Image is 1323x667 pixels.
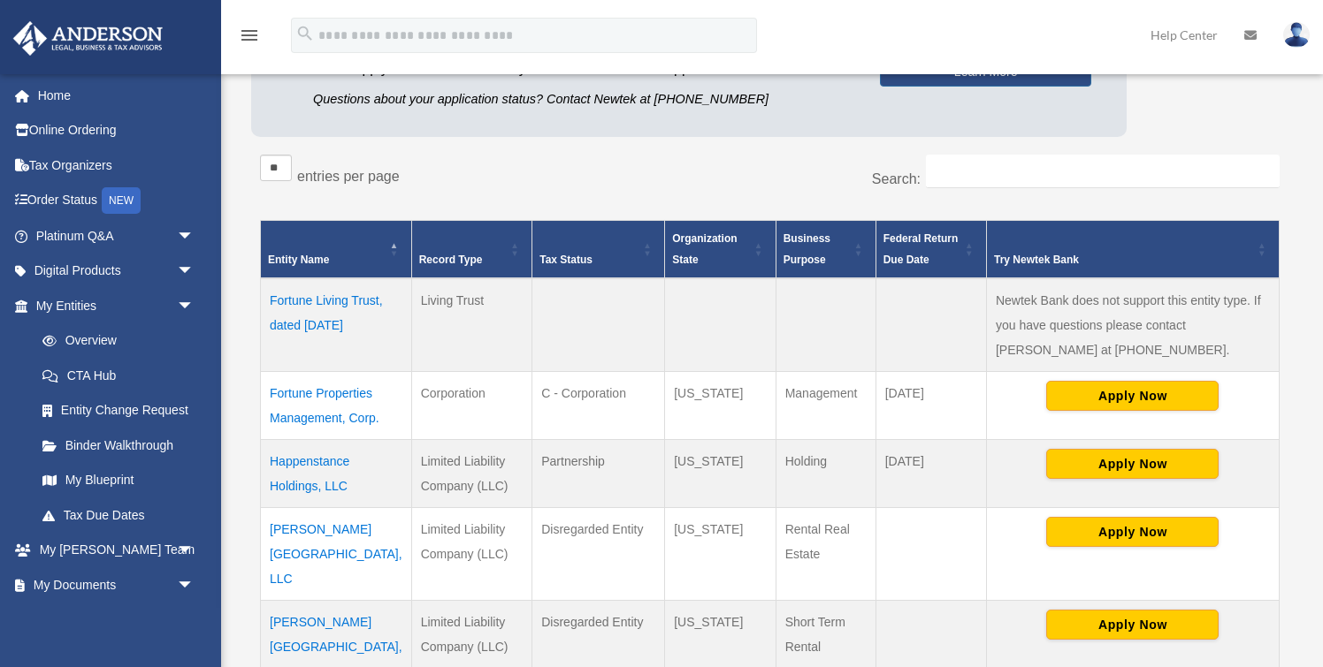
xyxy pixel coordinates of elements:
span: arrow_drop_down [177,218,212,254]
span: Federal Return Due Date [883,232,959,266]
td: Corporation [411,371,532,439]
button: Apply Now [1046,610,1219,640]
td: Limited Liability Company (LLC) [411,507,532,600]
a: Entity Change Request [25,393,212,428]
a: Home [12,78,221,113]
th: Try Newtek Bank : Activate to sort [986,220,1279,278]
label: Search: [872,171,921,186]
span: arrow_drop_down [177,288,212,324]
td: [US_STATE] [665,507,776,600]
img: Anderson Advisors Platinum Portal [8,21,168,56]
label: entries per page [297,169,400,184]
a: Online Learningarrow_drop_down [12,603,221,638]
th: Federal Return Due Date: Activate to sort [876,220,986,278]
a: menu [239,31,260,46]
a: Tax Due Dates [25,497,212,533]
th: Business Purpose: Activate to sort [776,220,876,278]
td: [US_STATE] [665,439,776,507]
a: Online Ordering [12,113,221,148]
button: Apply Now [1046,517,1219,547]
a: My Documentsarrow_drop_down [12,567,221,603]
td: [DATE] [876,371,986,439]
td: Happenstance Holdings, LLC [261,439,412,507]
span: arrow_drop_down [177,533,212,569]
td: C - Corporation [532,371,665,439]
span: Organization State [672,232,737,266]
a: CTA Hub [25,358,212,393]
p: Questions about your application status? Contact Newtek at [PHONE_NUMBER] [313,88,853,110]
th: Organization State: Activate to sort [665,220,776,278]
td: [PERSON_NAME][GEOGRAPHIC_DATA], LLC [261,507,412,600]
td: Fortune Properties Management, Corp. [261,371,412,439]
span: Entity Name [268,254,329,266]
a: My Blueprint [25,463,212,498]
td: [US_STATE] [665,371,776,439]
span: arrow_drop_down [177,254,212,290]
a: Overview [25,323,203,359]
td: [DATE] [876,439,986,507]
i: menu [239,25,260,46]
div: Try Newtek Bank [994,249,1252,270]
td: Limited Liability Company (LLC) [411,439,532,507]
td: Newtek Bank does not support this entity type. If you have questions please contact [PERSON_NAME]... [986,278,1279,372]
a: My Entitiesarrow_drop_down [12,288,212,323]
a: My [PERSON_NAME] Teamarrow_drop_down [12,533,221,568]
a: Digital Productsarrow_drop_down [12,254,221,289]
td: Partnership [532,439,665,507]
span: Business Purpose [784,232,830,266]
span: Record Type [419,254,483,266]
span: arrow_drop_down [177,603,212,639]
img: User Pic [1283,22,1310,48]
td: Holding [776,439,876,507]
td: Disregarded Entity [532,507,665,600]
span: Tax Status [539,254,593,266]
i: search [295,24,315,43]
th: Record Type: Activate to sort [411,220,532,278]
a: Binder Walkthrough [25,428,212,463]
th: Entity Name: Activate to invert sorting [261,220,412,278]
button: Apply Now [1046,449,1219,479]
th: Tax Status: Activate to sort [532,220,665,278]
a: Order StatusNEW [12,183,221,219]
td: Living Trust [411,278,532,372]
td: Management [776,371,876,439]
div: NEW [102,187,141,214]
td: Fortune Living Trust, dated [DATE] [261,278,412,372]
a: Tax Organizers [12,148,221,183]
a: Platinum Q&Aarrow_drop_down [12,218,221,254]
td: Rental Real Estate [776,507,876,600]
button: Apply Now [1046,381,1219,411]
span: arrow_drop_down [177,567,212,603]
